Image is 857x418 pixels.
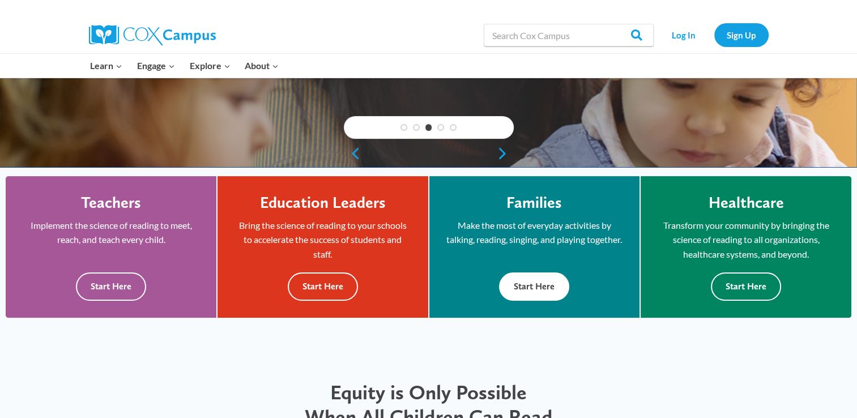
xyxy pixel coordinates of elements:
p: Transform your community by bringing the science of reading to all organizations, healthcare syst... [658,218,834,262]
button: Start Here [711,272,781,300]
img: Cox Campus [89,25,216,45]
p: Bring the science of reading to your schools to accelerate the success of students and staff. [234,218,411,262]
p: Implement the science of reading to meet, reach, and teach every child. [23,218,199,247]
button: Start Here [76,272,146,300]
a: Log In [659,23,709,46]
a: Education Leaders Bring the science of reading to your schools to accelerate the success of stude... [218,176,428,318]
p: Make the most of everyday activities by talking, reading, singing, and playing together. [446,218,623,247]
a: Healthcare Transform your community by bringing the science of reading to all organizations, heal... [641,176,851,318]
h4: Healthcare [708,193,783,212]
button: Child menu of Engage [130,54,182,78]
button: Start Here [288,272,358,300]
nav: Primary Navigation [83,54,286,78]
input: Search Cox Campus [484,24,654,46]
button: Child menu of Learn [83,54,130,78]
button: Child menu of About [237,54,286,78]
h4: Education Leaders [260,193,386,212]
nav: Secondary Navigation [659,23,769,46]
button: Start Here [499,272,569,300]
button: Child menu of Explore [182,54,238,78]
a: Families Make the most of everyday activities by talking, reading, singing, and playing together.... [429,176,639,318]
h4: Families [506,193,562,212]
a: Teachers Implement the science of reading to meet, reach, and teach every child. Start Here [6,176,216,318]
h4: Teachers [81,193,141,212]
a: Sign Up [714,23,769,46]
